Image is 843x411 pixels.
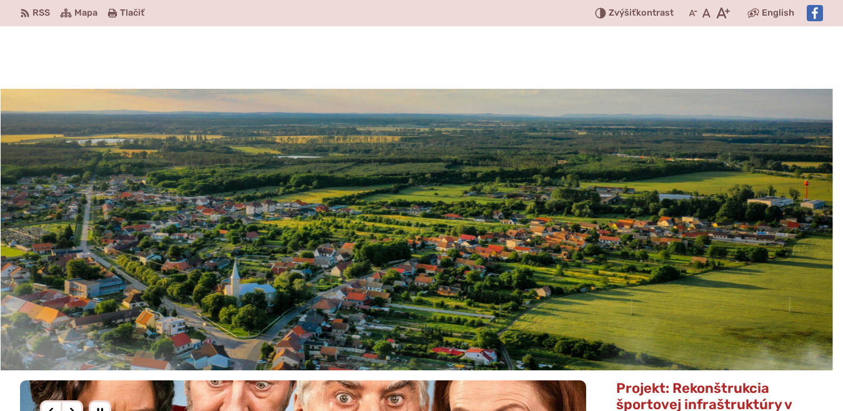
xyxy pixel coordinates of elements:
[74,6,97,21] span: Mapa
[609,8,636,18] span: Zvýšiť
[807,5,823,21] img: Prejsť na Facebook stránku
[609,8,674,19] span: kontrast
[120,8,144,19] span: Tlačiť
[759,6,797,21] a: English
[762,6,794,21] span: English
[32,6,50,21] span: RSS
